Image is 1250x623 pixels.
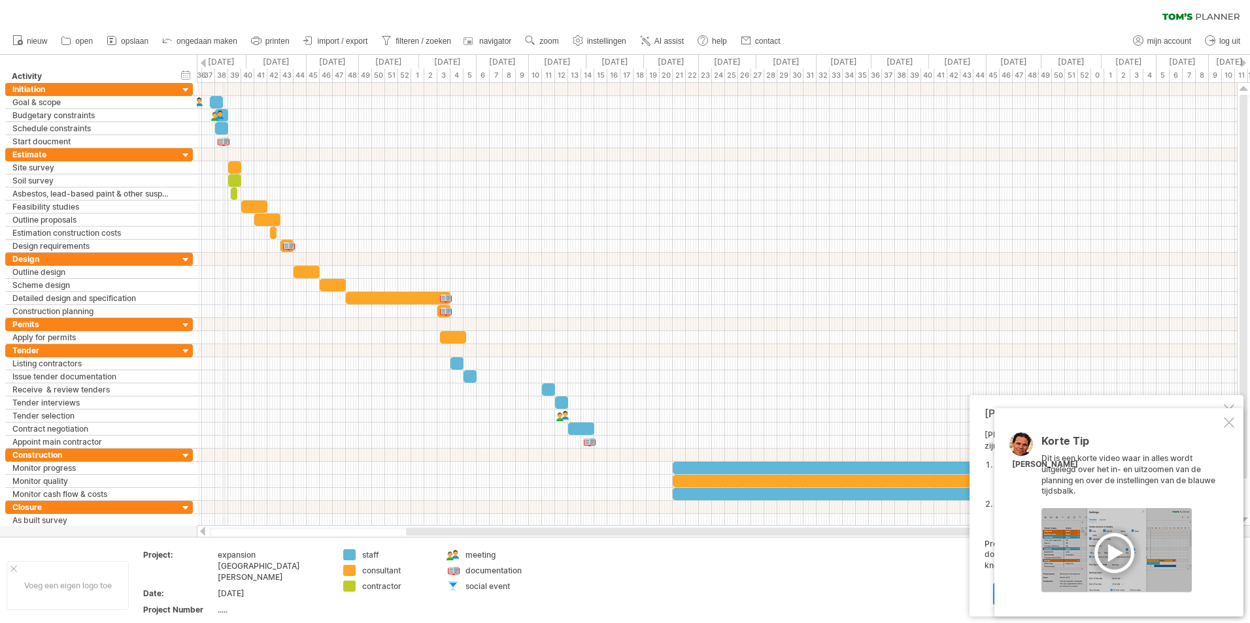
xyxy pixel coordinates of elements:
div: 45 [307,69,320,82]
span: zoom [539,37,558,46]
div: 46 [1000,69,1013,82]
div: 10 [529,69,542,82]
div: September 2025 [189,55,246,69]
div: Initiation [12,83,172,95]
span: AI assist [654,37,684,46]
div: 21 [673,69,686,82]
div: [PERSON_NAME] AI-assist kan u op twee manieren van dienst zijn: Probeer het eens! U kunt de wijzi... [985,430,1221,605]
div: Schedule constraints [12,122,172,135]
div: 39 [228,69,241,82]
div: Tender selection [12,409,172,422]
div: 27 [751,69,764,82]
div: 48 [346,69,359,82]
div: 8 [1196,69,1209,82]
span: contact [755,37,781,46]
div: November 2025 [307,55,359,69]
a: open [58,33,97,50]
div: [PERSON_NAME] AI-assistant [985,407,1221,420]
div: 5 [1157,69,1170,82]
div: 15 [594,69,607,82]
div: Appoint main contractor [12,436,172,448]
div: [DATE] [218,588,328,599]
div: Listing contractors [12,357,172,370]
div: 49 [359,69,372,82]
span: import / export [318,37,368,46]
a: Aanpassen activiteiten [993,583,1102,605]
div: expansion [GEOGRAPHIC_DATA][PERSON_NAME] [218,549,328,583]
div: Start doucment [12,135,172,148]
span: instellingen [587,37,626,46]
span: filteren / zoeken [396,37,451,46]
span: log uit [1219,37,1240,46]
div: 3 [1130,69,1143,82]
div: Mei 2026 [644,55,699,69]
span: nieuw [27,37,47,46]
div: social event [465,581,537,592]
div: 23 [699,69,712,82]
a: ongedaan maken [159,33,241,50]
div: Outline design [12,266,172,278]
div: 17 [620,69,633,82]
div: 6 [1170,69,1183,82]
div: 52 [1078,69,1091,82]
div: 44 [973,69,987,82]
div: 2 [424,69,437,82]
div: 10 [1222,69,1235,82]
span: help [712,37,727,46]
div: Feasibility studies [12,200,172,213]
div: Estimation construction costs [12,227,172,239]
div: staff [362,549,433,560]
div: Oktober 2026 [929,55,987,69]
div: 39 [908,69,921,82]
div: 48 [1026,69,1039,82]
div: Tender [12,344,172,357]
div: Oktober 2025 [246,55,307,69]
div: April 2026 [586,55,644,69]
div: 47 [1013,69,1026,82]
div: 42 [267,69,280,82]
div: Asbestos, lead-based paint & other suspect materials [12,187,172,200]
div: 49 [1039,69,1052,82]
div: 12 [555,69,568,82]
div: Design requirements [12,240,172,252]
div: 7 [490,69,503,82]
div: Date: [143,588,215,599]
div: As built survey [12,514,172,526]
div: Site survey [12,161,172,174]
div: Monitor progress [12,462,172,474]
div: Februari 2026 [477,55,529,69]
div: Construction planning [12,305,172,317]
a: AI assist [637,33,688,50]
div: Apply for permits [12,331,172,343]
div: Budgetary constraints [12,109,172,121]
div: 47 [333,69,346,82]
a: nieuw [9,33,51,50]
div: Activity [12,70,171,83]
div: 26 [738,69,751,82]
div: 36 [869,69,882,82]
div: 32 [817,69,830,82]
div: Scheme design [12,279,172,291]
div: 1 [411,69,424,82]
div: 4 [450,69,464,82]
div: 0 [1091,69,1104,82]
div: 40 [241,69,254,82]
div: 33 [830,69,843,82]
span: mijn account [1147,37,1191,46]
div: 45 [987,69,1000,82]
div: 41 [254,69,267,82]
div: Januari 2027 [1102,55,1157,69]
div: Detailed design and specification [12,292,172,304]
div: 46 [320,69,333,82]
div: 19 [647,69,660,82]
div: 35 [856,69,869,82]
div: September 2026 [871,55,929,69]
div: Issue tender documentation [12,370,172,383]
div: 16 [607,69,620,82]
div: Receive & review tenders [12,383,172,396]
div: Construction [12,449,172,461]
div: 37 [882,69,895,82]
div: 51 [385,69,398,82]
div: November 2026 [987,55,1041,69]
div: Januari 2026 [419,55,477,69]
